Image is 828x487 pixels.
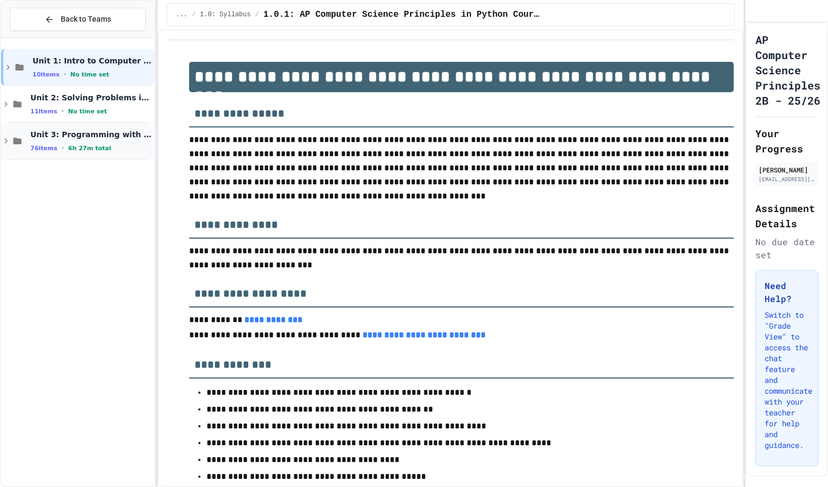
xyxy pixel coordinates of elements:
[755,126,818,156] h2: Your Progress
[62,144,64,152] span: •
[62,107,64,116] span: •
[765,310,809,451] p: Switch to "Grade View" to access the chat feature and communicate with your teacher for help and ...
[765,279,809,305] h3: Need Help?
[33,56,152,66] span: Unit 1: Intro to Computer Science
[68,145,111,152] span: 6h 27m total
[755,201,818,231] h2: Assignment Details
[30,108,57,115] span: 11 items
[200,10,251,19] span: 1.0: Syllabus
[64,70,66,79] span: •
[30,93,152,102] span: Unit 2: Solving Problems in Computer Science
[192,10,196,19] span: /
[255,10,259,19] span: /
[263,8,541,21] span: 1.0.1: AP Computer Science Principles in Python Course Syllabus
[33,71,60,78] span: 10 items
[755,235,818,261] div: No due date set
[68,108,107,115] span: No time set
[176,10,187,19] span: ...
[70,71,109,78] span: No time set
[759,175,815,183] div: [EMAIL_ADDRESS][DOMAIN_NAME]
[30,145,57,152] span: 76 items
[759,165,815,175] div: [PERSON_NAME]
[61,14,111,25] span: Back to Teams
[10,8,146,31] button: Back to Teams
[755,32,820,108] h1: AP Computer Science Principles 2B - 25/26
[30,130,152,139] span: Unit 3: Programming with Python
